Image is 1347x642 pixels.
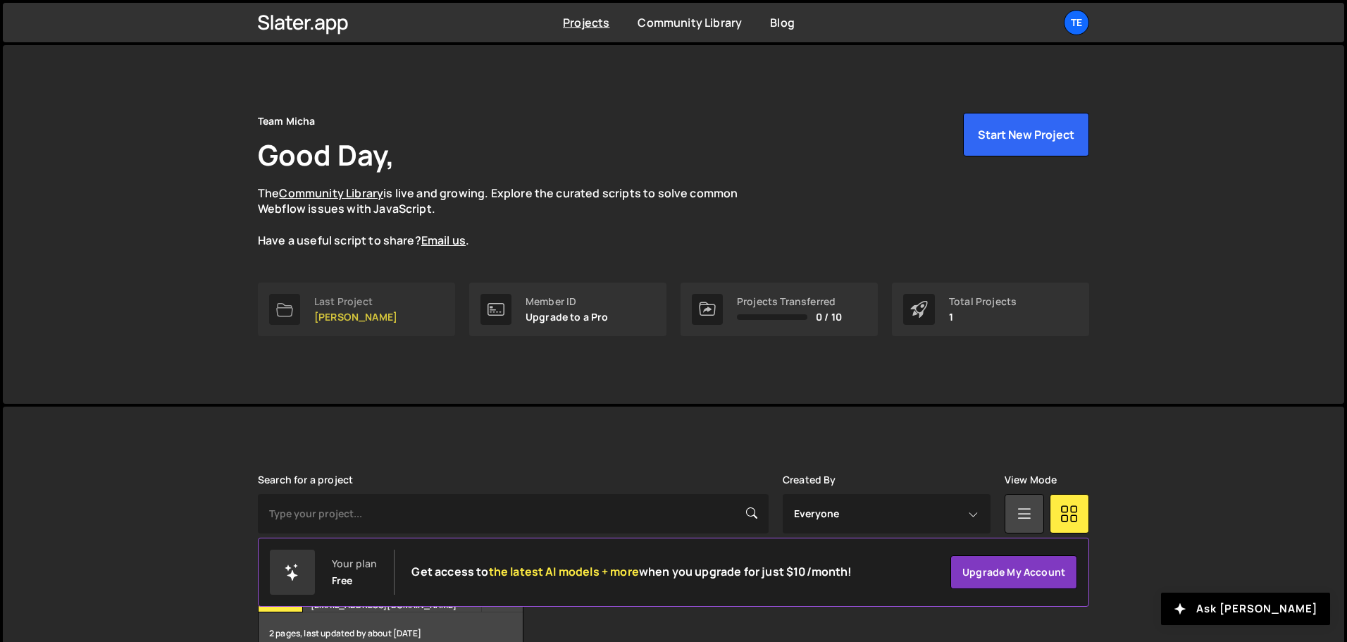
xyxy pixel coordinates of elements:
div: Last Project [314,296,397,307]
a: Upgrade my account [950,555,1077,589]
label: Created By [783,474,836,486]
p: 1 [949,311,1017,323]
label: Search for a project [258,474,353,486]
span: 0 / 10 [816,311,842,323]
div: Your plan [332,558,377,569]
a: Te [1064,10,1089,35]
div: Total Projects [949,296,1017,307]
button: Start New Project [963,113,1089,156]
a: Blog [770,15,795,30]
a: Community Library [638,15,742,30]
div: Free [332,575,353,586]
button: Ask [PERSON_NAME] [1161,593,1330,625]
p: The is live and growing. Explore the curated scripts to solve common Webflow issues with JavaScri... [258,185,765,249]
span: the latest AI models + more [489,564,639,579]
h2: Get access to when you upgrade for just $10/month! [411,565,852,579]
a: Projects [563,15,609,30]
p: Upgrade to a Pro [526,311,609,323]
label: View Mode [1005,474,1057,486]
div: Team Micha [258,113,316,130]
input: Type your project... [258,494,769,533]
p: [PERSON_NAME] [314,311,397,323]
div: Member ID [526,296,609,307]
div: Projects Transferred [737,296,842,307]
a: Email us [421,233,466,248]
a: Community Library [279,185,383,201]
a: Last Project [PERSON_NAME] [258,283,455,336]
h1: Good Day, [258,135,395,174]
